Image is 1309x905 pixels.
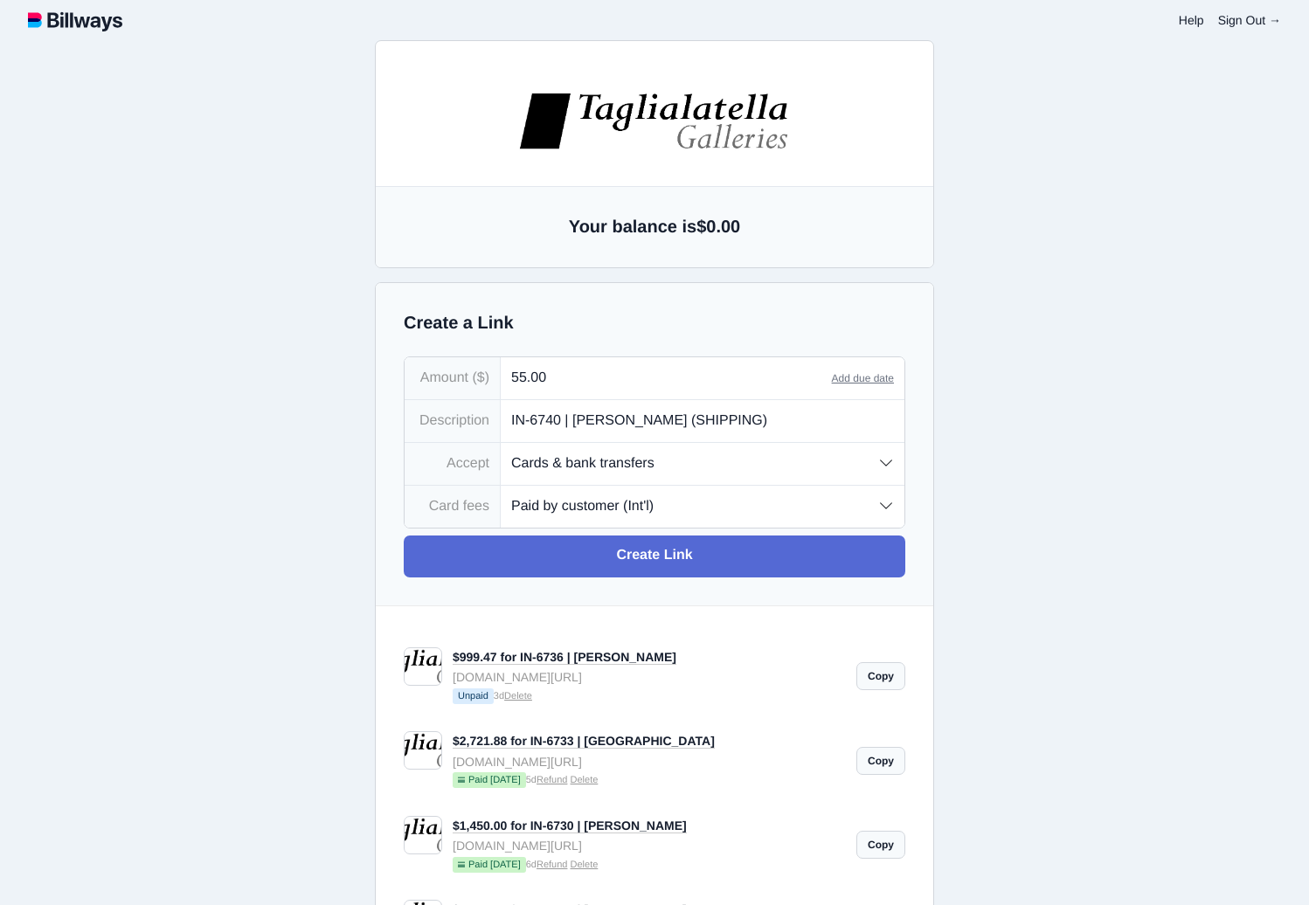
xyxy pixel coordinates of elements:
[1218,13,1281,27] a: Sign Out
[453,772,526,788] span: Paid [DATE]
[405,357,501,399] div: Amount ($)
[856,662,905,690] a: Copy
[450,677,551,691] img: powered-by-stripe.svg
[453,857,846,874] small: 6d
[404,535,905,577] a: Create Link
[571,860,599,870] a: Delete
[320,571,680,590] small: Card fee ($35.31) will be applied.
[405,443,501,485] div: Accept
[320,193,680,235] small: [STREET_ADDRESS][US_STATE]
[405,400,501,442] div: Description
[453,688,494,704] span: Unpaid
[453,857,526,873] span: Paid [DATE]
[320,466,680,508] input: Email (for receipt)
[856,747,905,775] a: Copy
[320,424,680,466] input: Your name or business name
[832,372,894,384] a: Add due date
[28,9,122,31] img: logotype.svg
[453,650,676,665] a: $999.47 for IN-6736 | [PERSON_NAME]
[504,691,532,701] a: Delete
[320,611,680,653] button: Submit Payment
[1179,13,1204,27] a: Help
[453,819,687,833] a: $1,450.00 for IN-6730 | [PERSON_NAME]
[363,105,637,165] img: images%2Flogos%2FNHEjR4F79tOipA5cvDi8LzgAg5H3-logo.jpg
[696,218,740,237] span: $0.00
[537,860,567,870] a: Refund
[440,361,559,403] a: Google Pay
[571,775,599,785] a: Delete
[330,522,669,538] iframe: Secure card payment input frame
[404,311,905,335] h2: Create a Link
[320,301,680,321] p: $999.47
[517,91,792,151] img: images%2Flogos%2FNHEjR4F79tOipA5cvDi8LzgAg5H3-logo.jpg
[856,831,905,859] a: Copy
[560,361,680,403] a: Bank transfer
[453,734,715,749] a: $2,721.88 for IN-6733 | [GEOGRAPHIC_DATA]
[453,667,846,687] div: [DOMAIN_NAME][URL]
[501,400,904,442] input: What is this payment for?
[501,357,832,399] input: 0.00
[453,772,846,790] small: 5d
[453,836,846,855] div: [DOMAIN_NAME][URL]
[453,752,846,771] div: [DOMAIN_NAME][URL]
[404,215,905,239] h2: Your balance is
[320,273,680,297] p: IN-6736 | [PERSON_NAME]
[453,688,846,706] small: 3d
[405,486,501,528] div: Card fees
[537,775,567,785] a: Refund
